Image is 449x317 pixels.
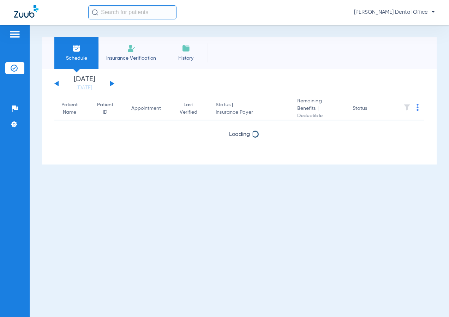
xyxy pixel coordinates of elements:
th: Status | [210,97,292,120]
img: History [182,44,190,53]
img: group-dot-blue.svg [417,104,419,111]
li: [DATE] [63,76,106,91]
span: History [169,55,203,62]
div: Last Verified [179,101,198,116]
img: Zuub Logo [14,5,38,18]
span: Insurance Payer [216,109,286,116]
div: Patient Name [60,101,79,116]
span: [PERSON_NAME] Dental Office [354,9,435,16]
div: Appointment [131,105,161,112]
div: Patient ID [97,101,120,116]
span: Loading [229,132,250,137]
span: Schedule [60,55,93,62]
iframe: Chat Widget [414,283,449,317]
img: filter.svg [403,104,411,111]
img: Manual Insurance Verification [127,44,136,53]
img: Schedule [72,44,81,53]
div: Appointment [131,105,167,112]
img: hamburger-icon [9,30,20,38]
div: Patient ID [97,101,114,116]
div: Last Verified [179,101,204,116]
span: Deductible [297,112,341,120]
div: Patient Name [60,101,85,116]
th: Status [347,97,395,120]
input: Search for patients [88,5,176,19]
th: Remaining Benefits | [292,97,347,120]
img: Search Icon [92,9,98,16]
a: [DATE] [63,84,106,91]
span: Insurance Verification [104,55,158,62]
